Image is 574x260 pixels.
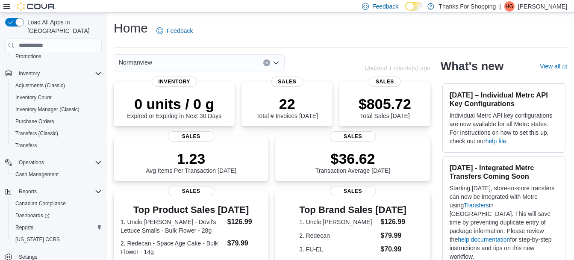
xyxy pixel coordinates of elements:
button: Inventory [2,68,105,80]
button: Inventory Manager (Classic) [9,103,105,115]
span: Reports [12,222,102,233]
span: Inventory [19,70,40,77]
a: help documentation [458,236,510,243]
a: Inventory Count [12,92,55,103]
p: Individual Metrc API key configurations are now available for all Metrc states. For instructions ... [450,111,558,145]
button: Reports [9,222,105,233]
span: Dashboards [15,212,50,219]
a: Adjustments (Classic) [12,80,68,91]
a: View allExternal link [540,63,567,70]
button: Operations [15,157,47,168]
span: Inventory Manager (Classic) [12,104,102,115]
dd: $79.99 [380,230,406,241]
span: Transfers [12,140,102,151]
span: Canadian Compliance [15,200,66,207]
span: Adjustments (Classic) [12,80,102,91]
span: Operations [15,157,102,168]
span: Sales [330,186,376,196]
h3: Top Product Sales [DATE] [121,205,262,215]
span: Washington CCRS [12,234,102,245]
a: Dashboards [12,210,53,221]
button: Reports [2,186,105,198]
span: Dashboards [12,210,102,221]
span: Sales [330,131,376,142]
p: Updated 1 minute(s) ago [365,65,430,71]
a: Transfers [464,202,489,209]
span: HG [506,1,513,12]
span: Promotions [15,53,41,60]
span: Inventory Count [15,94,52,101]
span: Sales [271,77,303,87]
span: Sales [369,77,401,87]
span: Adjustments (Classic) [15,82,65,89]
a: Feedback [153,22,196,39]
span: Sales [168,131,215,142]
span: Reports [19,188,37,195]
p: 1.23 [146,150,236,167]
dd: $126.99 [380,217,406,227]
input: Dark Mode [405,2,423,11]
button: Transfers [9,139,105,151]
span: Purchase Orders [15,118,54,125]
a: Inventory Manager (Classic) [12,104,83,115]
span: Reports [15,224,33,231]
svg: External link [562,65,567,70]
div: Total # Invoices [DATE] [256,95,318,119]
dt: 1. Uncle [PERSON_NAME] - Devil's Lettuce Smalls - Bulk Flower - 28g [121,218,224,235]
span: Feedback [167,27,193,35]
a: Canadian Compliance [12,198,69,209]
span: Canadian Compliance [12,198,102,209]
a: Purchase Orders [12,116,58,127]
dt: 2. Redecan [299,231,377,240]
span: Sales [168,186,215,196]
span: Transfers (Classic) [15,130,58,137]
div: Avg Items Per Transaction [DATE] [146,150,236,174]
span: Promotions [12,51,102,62]
a: Transfers [12,140,40,151]
h2: What's new [441,59,503,73]
button: Operations [2,157,105,168]
div: Transaction Average [DATE] [315,150,391,174]
span: [US_STATE] CCRS [15,236,60,243]
button: Purchase Orders [9,115,105,127]
p: | [499,1,501,12]
h3: Top Brand Sales [DATE] [299,205,406,215]
button: Clear input [263,59,270,66]
a: Cash Management [12,169,62,180]
dd: $70.99 [380,244,406,254]
button: Promotions [9,50,105,62]
span: Transfers (Classic) [12,128,102,139]
span: Inventory Count [12,92,102,103]
div: Total Sales [DATE] [359,95,411,119]
span: Inventory [151,77,197,87]
span: Load All Apps in [GEOGRAPHIC_DATA] [24,18,102,35]
h1: Home [114,20,148,37]
img: Cova [17,2,56,11]
button: [US_STATE] CCRS [9,233,105,245]
button: Open list of options [273,59,280,66]
button: Cash Management [9,168,105,180]
h3: [DATE] - Integrated Metrc Transfers Coming Soon [450,163,558,180]
a: Dashboards [9,210,105,222]
span: Normanview [119,57,152,68]
span: Transfers [15,142,37,149]
dt: 2. Redecan - Space Age Cake - Bulk Flower - 14g [121,239,224,256]
button: Reports [15,186,40,197]
button: Inventory [15,68,43,79]
p: Thanks For Shopping [439,1,496,12]
p: $805.72 [359,95,411,112]
span: Purchase Orders [12,116,102,127]
dt: 1. Uncle [PERSON_NAME] [299,218,377,226]
span: Inventory Manager (Classic) [15,106,79,113]
a: Reports [12,222,37,233]
dt: 3. FU-EL [299,245,377,254]
p: $36.62 [315,150,391,167]
dd: $126.99 [227,217,262,227]
div: H Griffin [504,1,515,12]
span: Operations [19,159,44,166]
span: Cash Management [15,171,59,178]
p: 22 [256,95,318,112]
button: Canadian Compliance [9,198,105,210]
h3: [DATE] – Individual Metrc API Key Configurations [450,91,558,108]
